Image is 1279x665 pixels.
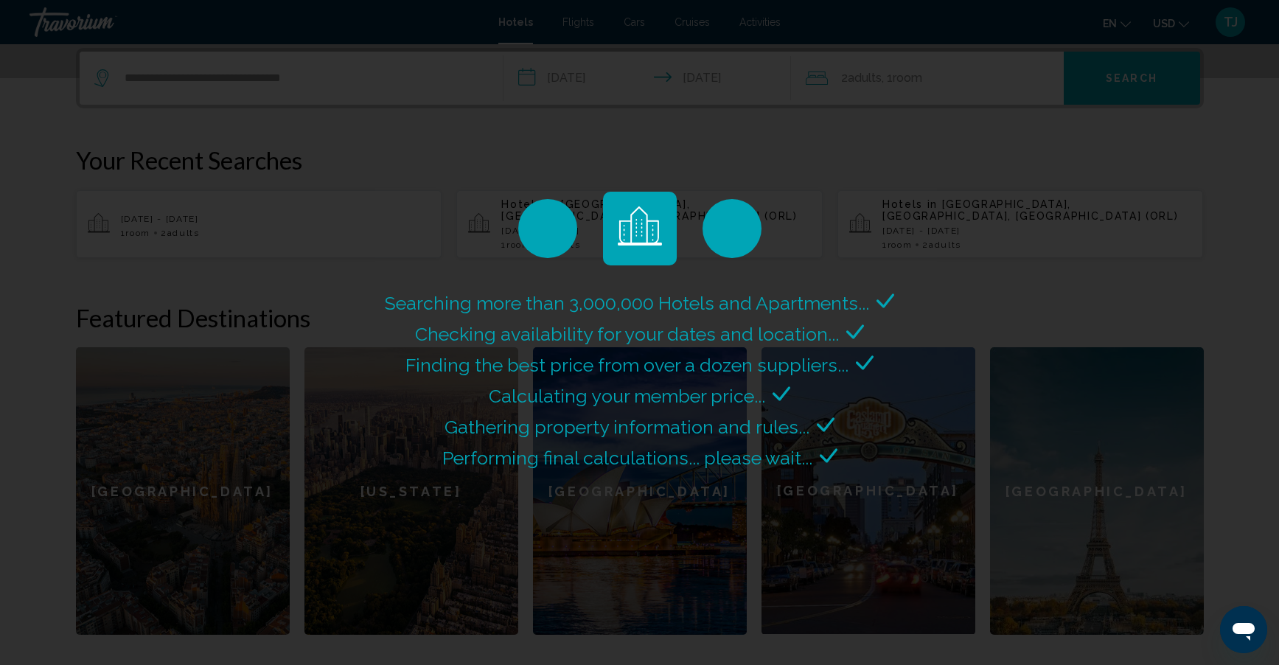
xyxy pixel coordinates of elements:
[442,447,812,469] span: Performing final calculations... please wait...
[1220,606,1267,653] iframe: Button to launch messaging window
[415,323,839,345] span: Checking availability for your dates and location...
[385,292,869,314] span: Searching more than 3,000,000 Hotels and Apartments...
[445,416,809,438] span: Gathering property information and rules...
[405,354,848,376] span: Finding the best price from over a dozen suppliers...
[489,385,765,407] span: Calculating your member price...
